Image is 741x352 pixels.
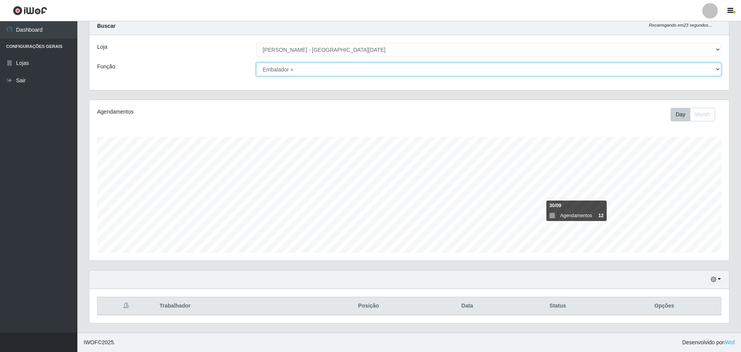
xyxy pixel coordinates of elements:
div: Agendamentos [97,108,351,116]
label: Função [97,63,115,71]
div: First group [671,108,715,121]
th: Status [508,297,608,315]
div: Toolbar with button groups [671,108,721,121]
th: Posição [310,297,426,315]
button: Day [671,108,690,121]
img: CoreUI Logo [13,6,47,15]
th: Opções [608,297,721,315]
strong: Buscar [97,23,115,29]
span: © 2025 . [84,338,115,347]
a: iWof [724,339,735,345]
button: Month [690,108,715,121]
th: Trabalhador [155,297,310,315]
i: Recarregando em 23 segundos... [649,23,712,27]
th: Data [427,297,508,315]
span: IWOF [84,339,98,345]
label: Loja [97,43,107,51]
span: Desenvolvido por [682,338,735,347]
